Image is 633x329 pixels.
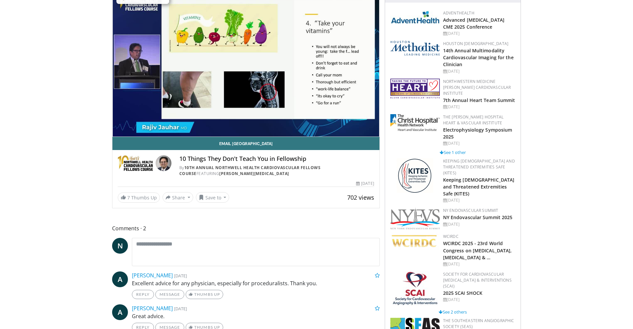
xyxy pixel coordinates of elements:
[132,305,173,312] a: [PERSON_NAME]
[196,192,229,203] button: Save to
[179,155,374,163] h4: 10 Things They Don't Teach You in Fellowship
[443,158,515,176] a: Keeping [DEMOGRAPHIC_DATA] and Threatened Extremities Safe (KITES)
[443,271,512,289] a: Society for Cardiovascular [MEDICAL_DATA] & Interventions (SCAI)
[356,181,374,187] div: [DATE]
[443,79,511,96] a: Northwestern Medicine [PERSON_NAME] Cardiovascular Institute
[118,155,153,171] img: 10th Annual Northwell Health Cardiovascular Fellows Course
[347,193,374,201] span: 702 views
[443,297,515,303] div: [DATE]
[132,290,154,299] a: Reply
[132,312,380,320] p: Great advice.
[112,224,380,233] span: Comments 2
[390,234,440,250] img: ffc82633-9a14-4d8c-a33d-97fccf70c641.png.150x105_q85_autocrop_double_scale_upscale_version-0.2.png
[179,165,321,176] a: 10th Annual Northwell Health Cardiovascular Fellows Course
[443,177,515,197] a: Keeping [DEMOGRAPHIC_DATA] and Threatened Extremities Safe (KITES)
[443,261,515,267] div: [DATE]
[390,41,440,56] img: 5e4488cc-e109-4a4e-9fd9-73bb9237ee91.png.150x105_q85_autocrop_double_scale_upscale_version-0.2.png
[397,158,433,193] img: bf26f766-c297-4107-aaff-b3718bba667b.png.150x105_q85_autocrop_double_scale_upscale_version-0.2.png
[112,271,128,287] a: A
[443,10,474,16] a: AdventHealth
[443,240,512,260] a: WCIRDC 2025 - 23rd World Congress on [MEDICAL_DATA], [MEDICAL_DATA] & …
[118,192,160,203] a: 7 Thumbs Up
[443,104,515,110] div: [DATE]
[443,221,515,227] div: [DATE]
[163,192,193,203] button: Share
[439,309,467,315] a: See 2 others
[174,273,187,279] small: [DATE]
[132,279,380,287] p: Excellent advice for any physician, especially for proceduralists. Thank you.
[443,290,483,296] a: 2025 SCAI SHOCK
[443,68,515,74] div: [DATE]
[443,17,504,30] a: Advanced [MEDICAL_DATA] CME 2025 Conference
[443,197,515,203] div: [DATE]
[179,165,374,177] div: By FEATURING
[390,10,440,24] img: 5c3c682d-da39-4b33-93a5-b3fb6ba9580b.jpg.150x105_q85_autocrop_double_scale_upscale_version-0.2.jpg
[443,208,498,213] a: NY Endovascular Summit
[390,208,440,229] img: 9866eca1-bcc5-4ff0-8365-49bf9677412e.png.150x105_q85_autocrop_double_scale_upscale_version-0.2.png
[112,137,379,150] a: Email [GEOGRAPHIC_DATA]
[440,149,466,155] a: See 1 other
[174,306,187,312] small: [DATE]
[112,238,128,254] a: N
[443,47,514,67] a: 14th Annual Multimodality Cardiovascular Imaging for the Clinician
[132,272,173,279] a: [PERSON_NAME]
[127,194,130,201] span: 7
[390,114,440,131] img: 32b1860c-ff7d-4915-9d2b-64ca529f373e.jpg.150x105_q85_autocrop_double_scale_upscale_version-0.2.jpg
[443,234,459,239] a: WCIRDC
[443,140,515,146] div: [DATE]
[186,290,223,299] a: Thumbs Up
[112,304,128,320] a: A
[392,271,438,306] img: b93d095b-077a-42dc-9325-5b6569e157ef.jpeg.150x105_q85_autocrop_double_scale_upscale_version-0.2.jpg
[443,31,515,37] div: [DATE]
[443,214,513,220] a: NY Endovascular Summit 2025
[443,97,515,103] a: 7th Annual Heart Team Summit
[443,114,503,126] a: The [PERSON_NAME] Hospital Heart & Vascular Institute
[155,290,184,299] a: Message
[443,127,512,140] a: Electrophysiology Symposium 2025
[219,171,289,176] a: [PERSON_NAME][MEDICAL_DATA]
[443,41,508,46] a: Houston [DEMOGRAPHIC_DATA]
[156,155,171,171] img: Avatar
[390,79,440,98] img: f8a43200-de9b-4ddf-bb5c-8eb0ded660b2.png.150x105_q85_autocrop_double_scale_upscale_version-0.2.png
